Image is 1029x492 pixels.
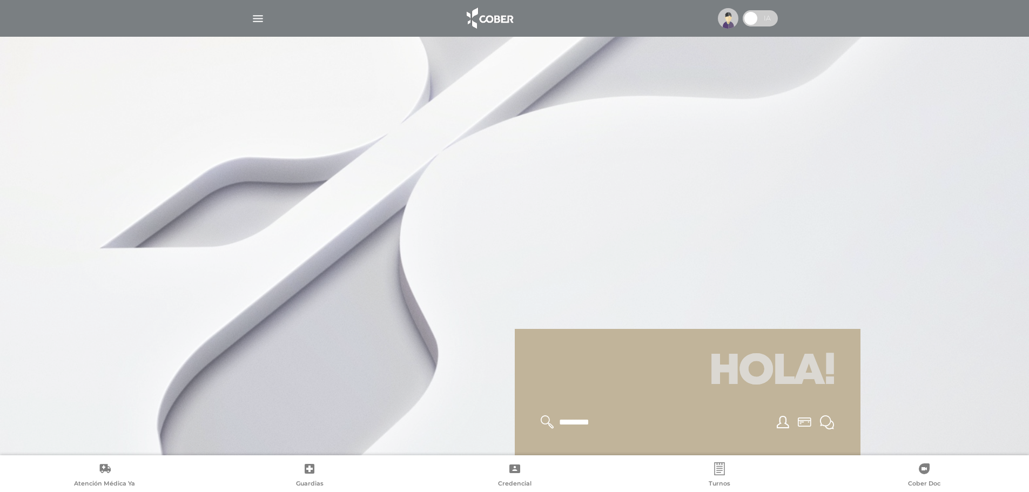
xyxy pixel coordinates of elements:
[822,462,1027,490] a: Cober Doc
[207,462,412,490] a: Guardias
[461,5,517,31] img: logo_cober_home-white.png
[617,462,822,490] a: Turnos
[709,480,730,489] span: Turnos
[412,462,617,490] a: Credencial
[296,480,324,489] span: Guardias
[498,480,532,489] span: Credencial
[528,342,848,402] h1: Hola!
[251,12,265,25] img: Cober_menu-lines-white.svg
[2,462,207,490] a: Atención Médica Ya
[908,480,940,489] span: Cober Doc
[74,480,135,489] span: Atención Médica Ya
[718,8,738,29] img: profile-placeholder.svg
